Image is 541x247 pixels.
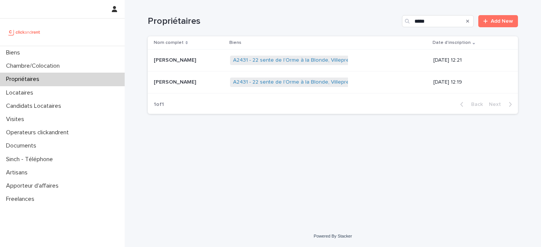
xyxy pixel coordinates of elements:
[3,103,67,110] p: Candidats Locataires
[148,95,170,114] p: 1 of 1
[486,101,518,108] button: Next
[3,142,42,149] p: Documents
[433,57,506,64] p: [DATE] 12:21
[314,234,352,238] a: Powered By Stacker
[233,79,373,85] a: A2431 - 22 sente de l’Orme à la Blonde, Villepreux 78450
[3,169,34,176] p: Artisans
[148,71,518,93] tr: [PERSON_NAME][PERSON_NAME] A2431 - 22 sente de l’Orme à la Blonde, Villepreux 78450 [DATE] 12:19
[154,78,198,85] p: [PERSON_NAME]
[148,50,518,71] tr: [PERSON_NAME][PERSON_NAME] A2431 - 22 sente de l’Orme à la Blonde, Villepreux 78450 [DATE] 12:21
[489,102,505,107] span: Next
[229,39,241,47] p: Biens
[433,39,471,47] p: Date d'inscription
[3,62,66,70] p: Chambre/Colocation
[3,49,26,56] p: Biens
[3,76,45,83] p: Propriétaires
[3,89,39,96] p: Locataires
[3,116,30,123] p: Visites
[454,101,486,108] button: Back
[3,156,59,163] p: Sinch - Téléphone
[478,15,518,27] a: Add New
[3,182,65,190] p: Apporteur d'affaires
[154,56,198,64] p: [PERSON_NAME]
[467,102,483,107] span: Back
[148,16,399,27] h1: Propriétaires
[491,19,513,24] span: Add New
[433,79,506,85] p: [DATE] 12:19
[3,129,75,136] p: Operateurs clickandrent
[402,15,474,27] input: Search
[3,196,40,203] p: Freelances
[233,57,373,64] a: A2431 - 22 sente de l’Orme à la Blonde, Villepreux 78450
[6,25,43,40] img: UCB0brd3T0yccxBKYDjQ
[154,39,184,47] p: Nom complet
